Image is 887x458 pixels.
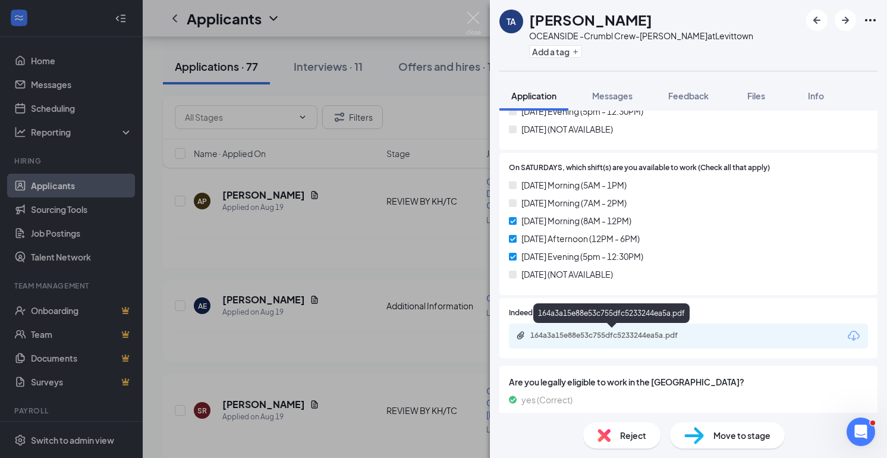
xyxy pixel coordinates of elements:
[521,250,643,263] span: [DATE] Evening (5pm - 12:30PM)
[529,10,652,30] h1: [PERSON_NAME]
[521,105,643,118] span: [DATE] Evening (5pm - 12:30PM)
[521,123,613,136] span: [DATE] (NOT AVAILABLE)
[521,411,531,424] span: no
[810,13,824,27] svg: ArrowLeftNew
[747,90,765,101] span: Files
[713,429,770,442] span: Move to stage
[806,10,828,31] button: ArrowLeftNew
[572,48,579,55] svg: Plus
[521,196,627,209] span: [DATE] Morning (7AM - 2PM)
[620,429,646,442] span: Reject
[521,178,627,192] span: [DATE] Morning (5AM - 1PM)
[847,329,861,343] svg: Download
[529,45,582,58] button: PlusAdd a tag
[533,303,690,323] div: 164a3a15e88e53c755dfc5233244ea5a.pdf
[509,375,868,388] span: Are you legally eligible to work in the [GEOGRAPHIC_DATA]?
[516,331,709,342] a: Paperclip164a3a15e88e53c755dfc5233244ea5a.pdf
[808,90,824,101] span: Info
[507,15,516,27] div: TA
[509,162,770,174] span: On SATURDAYS, which shift(s) are you available to work (Check all that apply)
[592,90,633,101] span: Messages
[529,30,753,42] div: OCEANSIDE -Crumbl Crew-[PERSON_NAME] at Levittown
[521,268,613,281] span: [DATE] (NOT AVAILABLE)
[509,308,561,319] span: Indeed Resume
[530,331,697,340] div: 164a3a15e88e53c755dfc5233244ea5a.pdf
[668,90,709,101] span: Feedback
[516,331,526,340] svg: Paperclip
[521,232,640,245] span: [DATE] Afternoon (12PM - 6PM)
[521,214,631,227] span: [DATE] Morning (8AM - 12PM)
[838,13,853,27] svg: ArrowRight
[863,13,877,27] svg: Ellipses
[835,10,856,31] button: ArrowRight
[847,418,875,446] iframe: Intercom live chat
[511,90,556,101] span: Application
[521,393,573,406] span: yes (Correct)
